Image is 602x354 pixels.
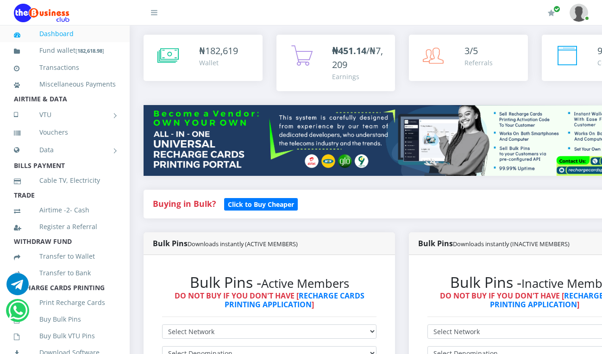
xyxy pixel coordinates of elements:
b: 182,618.98 [77,47,102,54]
a: Print Recharge Cards [14,292,116,313]
img: Logo [14,4,69,22]
a: Transfer to Wallet [14,246,116,267]
div: Earnings [332,72,386,81]
a: Airtime -2- Cash [14,199,116,221]
a: ₦451.14/₦7,209 Earnings [276,35,395,91]
a: Dashboard [14,23,116,44]
strong: Bulk Pins [418,238,570,248]
i: Renew/Upgrade Subscription [548,9,555,17]
div: Wallet [199,58,238,68]
a: Data [14,138,116,161]
a: 3/5 Referrals [409,35,528,81]
b: Click to Buy Cheaper [228,200,294,209]
small: [ ] [75,47,104,54]
div: ₦ [199,44,238,58]
a: VTU [14,103,116,126]
a: Buy Bulk Pins [14,309,116,330]
span: /₦7,209 [332,44,383,71]
span: 182,619 [205,44,238,57]
a: Register a Referral [14,216,116,237]
a: Transfer to Bank [14,262,116,284]
strong: Bulk Pins [153,238,298,248]
h2: Bulk Pins - [162,273,376,291]
small: Downloads instantly (INACTIVE MEMBERS) [453,240,570,248]
a: RECHARGE CARDS PRINTING APPLICATION [225,291,364,310]
b: ₦451.14 [332,44,366,57]
a: Vouchers [14,122,116,143]
div: Referrals [464,58,493,68]
strong: DO NOT BUY IF YOU DON'T HAVE [ ] [175,291,364,310]
a: Chat for support [8,306,27,322]
a: ₦182,619 Wallet [144,35,263,81]
img: User [570,4,588,22]
small: Active Members [261,275,349,292]
span: Renew/Upgrade Subscription [553,6,560,12]
a: Chat for support [6,280,29,295]
strong: Buying in Bulk? [153,198,216,209]
span: 3/5 [464,44,478,57]
small: Downloads instantly (ACTIVE MEMBERS) [188,240,298,248]
a: Miscellaneous Payments [14,74,116,95]
a: Fund wallet[182,618.98] [14,40,116,62]
a: Buy Bulk VTU Pins [14,325,116,347]
a: Transactions [14,57,116,78]
a: Cable TV, Electricity [14,170,116,191]
a: Click to Buy Cheaper [224,198,298,209]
